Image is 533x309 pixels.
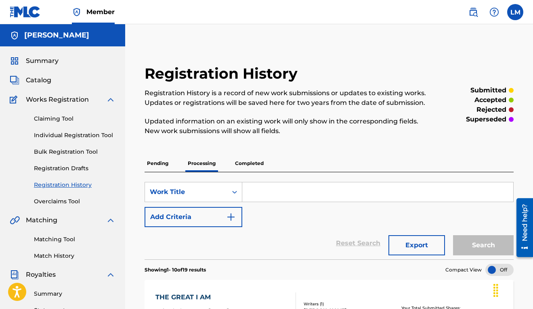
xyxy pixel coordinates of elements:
[106,215,115,225] img: expand
[106,270,115,280] img: expand
[34,131,115,140] a: Individual Registration Tool
[145,155,171,172] p: Pending
[145,117,429,136] p: Updated information on an existing work will only show in the corresponding fields. New work subm...
[34,181,115,189] a: Registration History
[10,31,19,40] img: Accounts
[34,115,115,123] a: Claiming Tool
[445,266,482,274] span: Compact View
[72,7,82,17] img: Top Rightsholder
[26,56,59,66] span: Summary
[150,187,222,197] div: Work Title
[26,270,56,280] span: Royalties
[10,75,19,85] img: Catalog
[10,56,59,66] a: SummarySummary
[486,4,502,20] div: Help
[145,207,242,227] button: Add Criteria
[476,105,506,115] p: rejected
[26,75,51,85] span: Catalog
[10,215,20,225] img: Matching
[226,212,236,222] img: 9d2ae6d4665cec9f34b9.svg
[466,115,506,124] p: superseded
[145,65,302,83] h2: Registration History
[26,215,57,225] span: Matching
[34,252,115,260] a: Match History
[185,155,218,172] p: Processing
[388,235,445,255] button: Export
[34,148,115,156] a: Bulk Registration Tool
[145,182,514,259] form: Search Form
[489,278,502,303] div: Drag
[474,95,506,105] p: accepted
[34,197,115,206] a: Overclaims Tool
[493,270,533,309] iframe: Chat Widget
[470,86,506,95] p: submitted
[10,6,41,18] img: MLC Logo
[145,266,206,274] p: Showing 1 - 10 of 19 results
[10,270,19,280] img: Royalties
[26,95,89,104] span: Works Registration
[34,164,115,173] a: Registration Drafts
[145,88,429,108] p: Registration History is a record of new work submissions or updates to existing works. Updates or...
[34,290,115,298] a: Summary
[489,7,499,17] img: help
[106,95,115,104] img: expand
[465,4,481,20] a: Public Search
[24,31,89,40] h5: Lisa Meyer
[510,195,533,260] iframe: Resource Center
[155,292,240,302] div: THE GREAT I AM
[468,7,478,17] img: search
[10,95,20,104] img: Works Registration
[304,301,384,307] div: Writers ( 1 )
[10,56,19,66] img: Summary
[34,235,115,244] a: Matching Tool
[86,7,115,17] span: Member
[507,4,523,20] div: User Menu
[10,75,51,85] a: CatalogCatalog
[233,155,266,172] p: Completed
